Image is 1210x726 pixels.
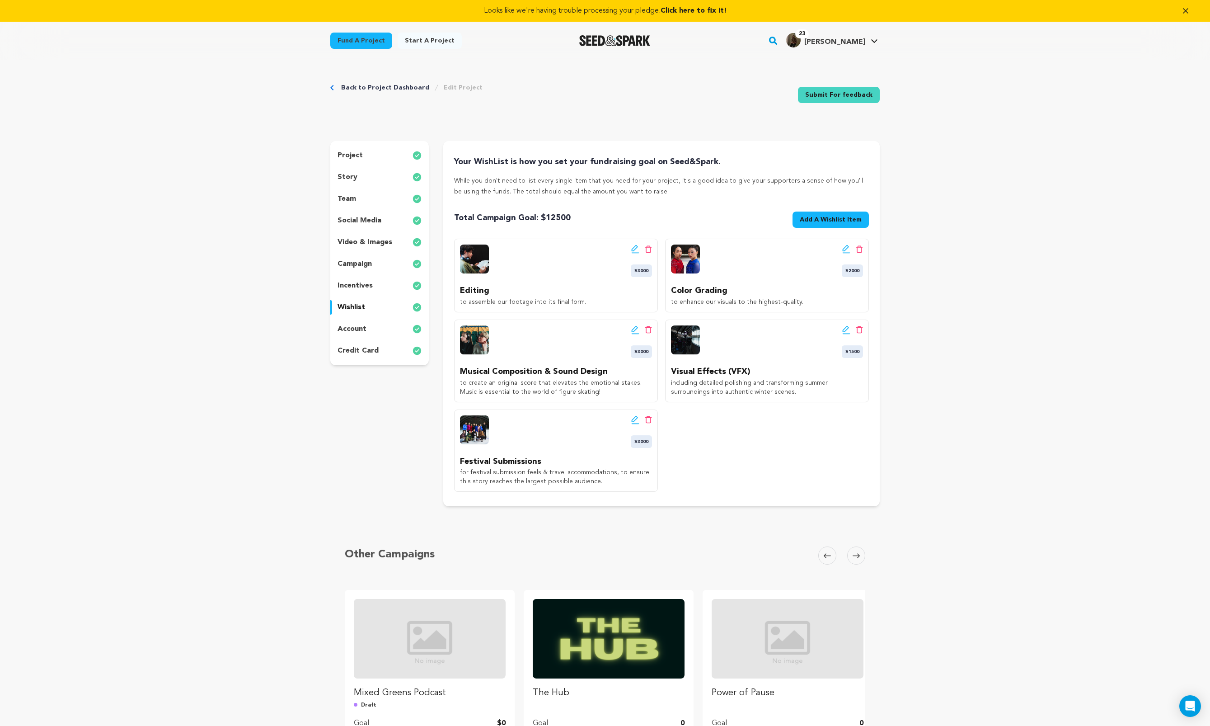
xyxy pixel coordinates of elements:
button: social media [330,213,429,228]
img: wishlist [460,325,489,354]
span: [PERSON_NAME] [804,38,865,46]
span: Add A Wishlist Item [800,215,862,224]
button: wishlist [330,300,429,315]
img: wishlist [671,245,700,273]
h5: Other Campaigns [345,547,435,563]
p: to enhance our visuals to the highest-quality. [671,297,863,306]
span: $2000 [842,264,863,277]
p: Mixed Greens Podcast [354,686,506,700]
p: Visual Effects (VFX) [671,365,863,378]
p: story [338,172,357,183]
p: project [338,150,363,161]
img: wishlist [671,325,700,354]
a: Start a project [398,33,462,49]
a: Submit For feedback [798,87,880,103]
img: check-circle-full.svg [413,237,422,248]
img: check-circle-full.svg [413,215,422,226]
img: Seed&Spark Logo Dark Mode [579,35,650,46]
img: check-circle-full.svg [413,259,422,269]
button: story [330,170,429,184]
img: check-circle-full.svg [413,345,422,356]
p: campaign [338,259,372,269]
div: Open Intercom Messenger [1179,695,1201,717]
button: project [330,148,429,163]
img: check-circle-full.svg [413,280,422,291]
div: Bradford W.'s Profile [786,33,865,47]
p: account [338,324,366,335]
button: campaign [330,257,429,271]
img: check-circle-full.svg [413,172,422,183]
p: to assemble our footage into its final form. [460,297,652,306]
img: wishlist [460,245,489,273]
p: Color Grading [671,284,863,297]
p: Editing [460,284,652,297]
span: Click here to fix it! [661,7,727,14]
img: check-circle-full.svg [413,324,422,335]
p: credit card [338,345,379,356]
div: Breadcrumb [330,83,483,92]
p: to create an original score that elevates the emotional stakes. Music is essential to the world o... [460,378,652,396]
button: incentives [330,278,429,293]
button: Add A Wishlist Item [793,212,869,228]
p: Power of Pause [712,686,863,700]
p: social media [338,215,381,226]
a: Seed&Spark Homepage [579,35,650,46]
a: Looks like we're having trouble processing your pledge.Click here to fix it! [11,5,1199,16]
p: including detailed polishing and transforming summer surroundings into authentic winter scenes. [671,378,863,396]
p: Musical Composition & Sound Design [460,365,652,378]
p: incentives [338,280,373,291]
p: The Hub [533,686,685,700]
a: Back to Project Dashboard [341,83,429,92]
p: wishlist [338,302,365,313]
span: $3000 [631,264,652,277]
img: check-circle-full.svg [413,193,422,204]
p: for festival submission feels & travel accommodations, to ensure this story reaches the largest p... [460,468,652,486]
button: team [330,192,429,206]
button: credit card [330,344,429,358]
span: $3000 [631,435,652,448]
p: video & images [338,237,392,248]
p: While you don't need to list every single item that you need for your project, it's a good idea t... [454,175,869,197]
a: Fund a project [330,33,392,49]
p: team [338,193,356,204]
span: Total Campaign Goal: $ [454,212,571,224]
button: account [330,322,429,336]
h4: Your WishList is how you set your fundraising goal on Seed&Spark. [454,156,869,168]
span: Bradford W.'s Profile [784,31,880,50]
span: $1500 [842,345,863,358]
img: check-circle-full.svg [413,302,422,313]
img: wishlist [460,415,489,444]
p: Festival Submissions [460,455,652,468]
a: Edit Project [444,83,483,92]
span: $3000 [631,345,652,358]
span: 23 [795,29,809,38]
span: 12500 [546,214,571,222]
a: Bradford W.'s Profile [784,31,880,47]
p: Draft [354,700,506,711]
img: check-circle-full.svg [413,150,422,161]
button: video & images [330,235,429,250]
img: 3a86447e2a31640c.jpg [786,33,801,47]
